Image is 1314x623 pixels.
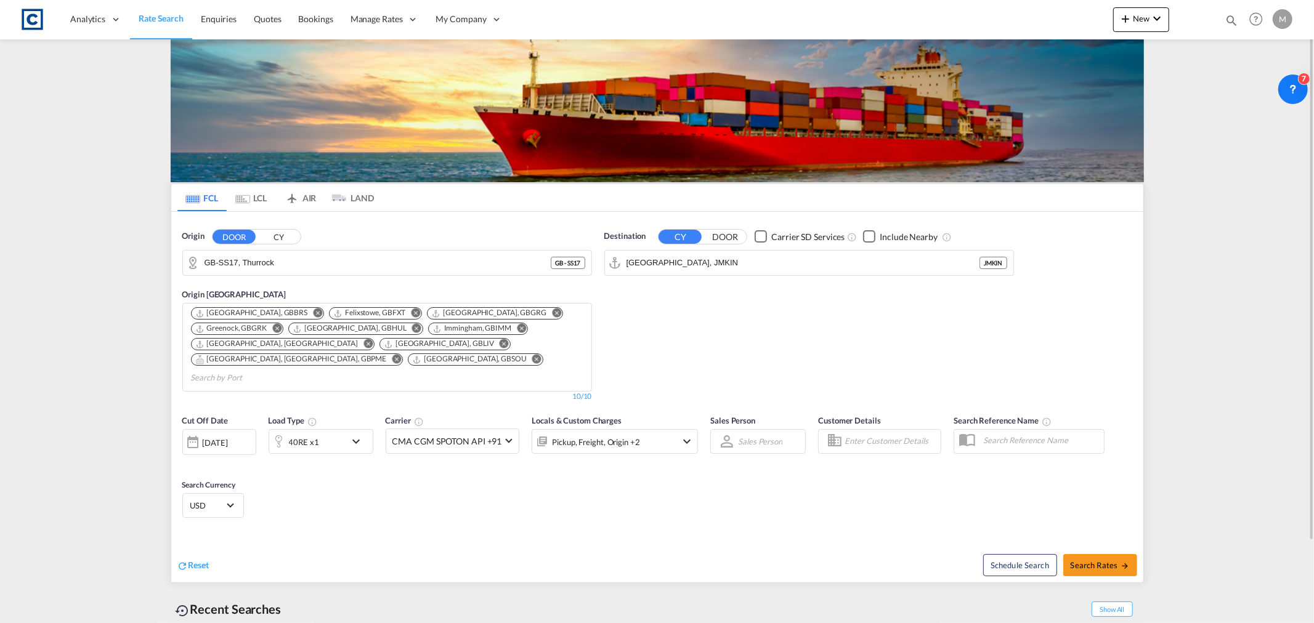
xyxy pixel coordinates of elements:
[182,230,205,243] span: Origin
[333,308,405,318] div: Felixstowe, GBFXT
[176,603,190,618] md-icon: icon-backup-restore
[1113,7,1169,32] button: icon-plus 400-fgNewicon-chevron-down
[195,308,308,318] div: Bristol, GBBRS
[333,308,408,318] div: Press delete to remove this chip.
[285,191,299,200] md-icon: icon-airplane
[1225,14,1238,32] div: icon-magnify
[195,323,267,334] div: Greenock, GBGRK
[532,416,622,425] span: Locals & Custom Charges
[201,14,237,24] span: Enquiries
[384,339,497,349] div: Press delete to remove this chip.
[392,435,502,448] span: CMA CGM SPOTON API +91
[171,39,1144,182] img: LCL+%26+FCL+BACKGROUND.png
[1071,560,1130,570] span: Search Rates
[213,230,256,244] button: DOOR
[436,13,487,25] span: My Company
[264,323,283,336] button: Remove
[704,230,747,244] button: DOOR
[254,14,281,24] span: Quotes
[1121,561,1129,570] md-icon: icon-arrow-right
[771,231,845,243] div: Carrier SD Services
[1042,417,1052,427] md-icon: Your search will be saved by the below given name
[182,429,256,455] div: [DATE]
[555,259,580,267] span: GB - SS17
[942,232,952,242] md-icon: Unchecked: Ignores neighbouring ports when fetching rates.Checked : Includes neighbouring ports w...
[1150,11,1164,26] md-icon: icon-chevron-down
[258,230,301,244] button: CY
[412,354,527,364] div: Southampton, GBSOU
[307,417,317,427] md-icon: icon-information-outline
[432,323,511,334] div: Immingham, GBIMM
[191,368,308,388] input: Search by Port
[431,308,546,318] div: Grangemouth, GBGRG
[544,308,562,320] button: Remove
[195,354,389,364] div: Press delete to remove this chip.
[177,559,209,573] div: icon-refreshReset
[1092,601,1132,617] span: Show All
[404,323,423,336] button: Remove
[492,339,510,351] button: Remove
[171,595,286,623] div: Recent Searches
[171,212,1143,582] div: Origin DOOR CY GB-SS17, ThurrockOrigin [GEOGRAPHIC_DATA] Chips container. Use arrow keys to selec...
[177,184,375,211] md-pagination-wrapper: Use the left and right arrow keys to navigate between tabs
[552,433,639,451] div: Pickup Freight Origin Destination Factory Stuffing
[195,339,360,349] div: Press delete to remove this chip.
[189,303,585,388] md-chips-wrap: Chips container. Use arrow keys to select chips.
[954,416,1052,425] span: Search Reference Name
[572,392,592,402] div: 10/10
[195,308,310,318] div: Press delete to remove this chip.
[1273,9,1292,29] div: M
[18,6,46,33] img: 1fdb9190129311efbfaf67cbb4249bed.jpeg
[509,323,527,336] button: Remove
[737,432,784,450] md-select: Sales Person
[386,416,424,425] span: Carrier
[532,429,698,454] div: Pickup Freight Origin Destination Factory Stuffingicon-chevron-down
[818,416,880,425] span: Customer Details
[355,339,374,351] button: Remove
[195,323,270,334] div: Press delete to remove this chip.
[1118,11,1133,26] md-icon: icon-plus 400-fg
[269,429,373,454] div: 40RE x1icon-chevron-down
[412,354,529,364] div: Press delete to remove this chip.
[203,437,228,448] div: [DATE]
[299,14,333,24] span: Bookings
[205,254,551,272] input: Search by Door
[183,251,591,275] md-input-container: GB-SS17, Thurrock
[276,184,325,211] md-tab-item: AIR
[403,308,421,320] button: Remove
[755,230,845,243] md-checkbox: Checkbox No Ink
[177,560,189,571] md-icon: icon-refresh
[605,251,1013,275] md-input-container: Kingston, JMKIN
[189,496,237,514] md-select: Select Currency: $ USDUnited States Dollar
[351,13,403,25] span: Manage Rates
[289,433,319,451] div: 40RE x1
[847,232,857,242] md-icon: Unchecked: Search for CY (Container Yard) services for all selected carriers.Checked : Search for...
[182,416,229,425] span: Cut Off Date
[177,184,227,211] md-tab-item: FCL
[325,184,375,211] md-tab-item: LAND
[293,323,409,334] div: Press delete to remove this chip.
[880,231,938,243] div: Include Nearby
[431,308,549,318] div: Press delete to remove this chip.
[384,354,402,366] button: Remove
[604,230,646,243] span: Destination
[432,323,514,334] div: Press delete to remove this chip.
[414,417,424,427] md-icon: The selected Trucker/Carrierwill be displayed in the rate results If the rates are from another f...
[227,184,276,211] md-tab-item: LCL
[384,339,494,349] div: Liverpool, GBLIV
[659,230,702,244] button: CY
[70,13,105,25] span: Analytics
[1118,14,1164,23] span: New
[1063,554,1137,576] button: Search Ratesicon-arrow-right
[190,500,225,511] span: USD
[182,480,236,489] span: Search Currency
[979,257,1007,269] div: JMKIN
[977,431,1104,449] input: Search Reference Name
[1246,9,1273,31] div: Help
[349,434,370,449] md-icon: icon-chevron-down
[182,289,286,299] span: Origin [GEOGRAPHIC_DATA]
[182,453,192,470] md-datepicker: Select
[139,13,184,23] span: Rate Search
[195,339,358,349] div: London Gateway Port, GBLGP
